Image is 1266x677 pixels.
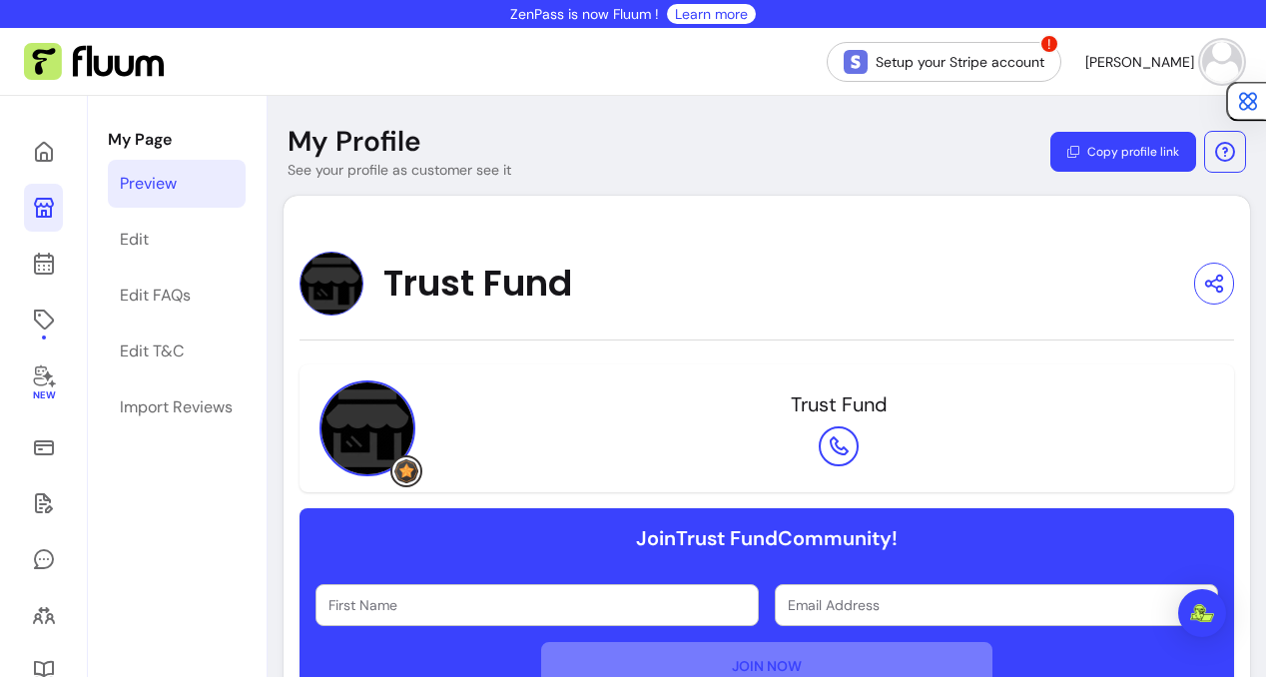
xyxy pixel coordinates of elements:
img: Fluum Logo [24,43,164,81]
div: Edit FAQs [120,284,191,308]
span: New [32,389,54,402]
a: Edit T&C [108,328,246,375]
span: Trust Fund [791,391,888,417]
a: Edit FAQs [108,272,246,320]
button: Copy profile link [1050,132,1196,172]
a: Edit [108,216,246,264]
a: Learn more [675,4,748,24]
div: Edit T&C [120,339,184,363]
div: Edit [120,228,149,252]
span: Trust Fund [383,264,572,304]
img: Provider image [319,380,415,476]
a: Waivers [24,479,63,527]
img: Grow [394,459,418,483]
div: Preview [120,172,177,196]
a: Calendar [24,240,63,288]
span: ! [1039,34,1059,54]
a: Preview [108,160,246,208]
a: Home [24,128,63,176]
p: My Page [108,128,246,152]
img: Provider image [300,252,363,316]
img: Stripe Icon [844,50,868,74]
p: See your profile as customer see it [288,160,511,180]
p: ZenPass is now Fluum ! [510,4,659,24]
a: Clients [24,591,63,639]
div: Import Reviews [120,395,233,419]
a: Sales [24,423,63,471]
a: My Messages [24,535,63,583]
img: avatar [1202,42,1242,82]
span: [PERSON_NAME] [1085,52,1194,72]
a: Setup your Stripe account [827,42,1061,82]
input: Email Address [788,595,1205,615]
p: My Profile [288,124,421,160]
div: Open Intercom Messenger [1178,589,1226,637]
a: Offerings [24,296,63,343]
button: avatar[PERSON_NAME] [1085,42,1242,82]
a: Import Reviews [108,383,246,431]
input: First Name [328,595,746,615]
a: New [24,351,63,415]
a: My Page [24,184,63,232]
h6: Join Trust Fund Community! [316,524,1218,552]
